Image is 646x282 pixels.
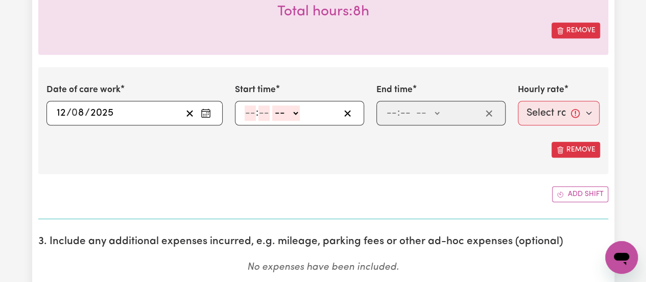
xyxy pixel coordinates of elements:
[258,105,270,121] input: --
[400,105,411,121] input: --
[386,105,397,121] input: --
[397,107,400,119] span: :
[90,105,114,121] input: ----
[235,83,276,97] label: Start time
[247,263,399,272] em: No expenses have been included.
[256,107,258,119] span: :
[46,83,121,97] label: Date of care work
[85,107,90,119] span: /
[518,83,564,97] label: Hourly rate
[552,186,608,202] button: Add another shift
[38,235,608,248] h2: 3. Include any additional expenses incurred, e.g. mileage, parking fees or other ad-hoc expenses ...
[71,108,78,118] span: 0
[66,107,71,119] span: /
[552,142,600,158] button: Remove this shift
[72,105,85,121] input: --
[245,105,256,121] input: --
[182,105,198,121] button: Clear date
[376,83,413,97] label: End time
[605,241,638,274] iframe: Button to launch messaging window
[277,5,369,19] span: Total hours worked: 8 hours
[552,23,600,38] button: Remove this shift
[56,105,66,121] input: --
[198,105,214,121] button: Enter the date of care work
